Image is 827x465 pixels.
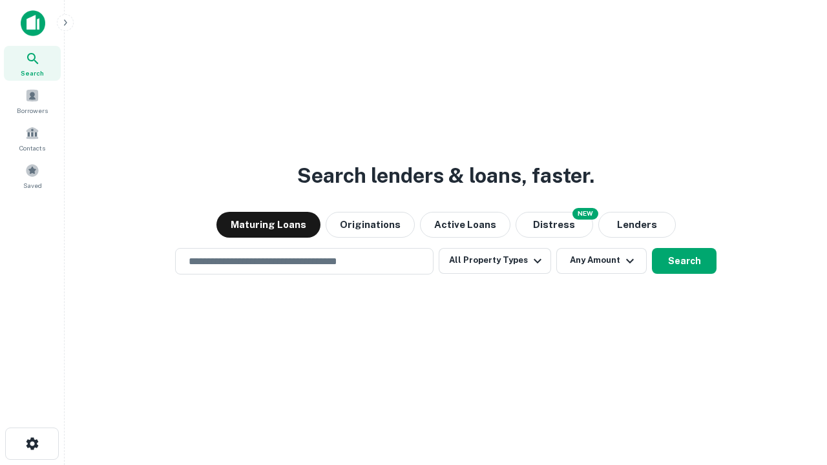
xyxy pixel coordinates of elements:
button: Lenders [598,212,676,238]
span: Borrowers [17,105,48,116]
img: capitalize-icon.png [21,10,45,36]
button: Any Amount [556,248,647,274]
button: All Property Types [439,248,551,274]
span: Search [21,68,44,78]
button: Search distressed loans with lien and other non-mortgage details. [516,212,593,238]
button: Maturing Loans [216,212,320,238]
h3: Search lenders & loans, faster. [297,160,594,191]
iframe: Chat Widget [762,362,827,424]
button: Active Loans [420,212,510,238]
button: Search [652,248,717,274]
a: Borrowers [4,83,61,118]
a: Saved [4,158,61,193]
a: Contacts [4,121,61,156]
span: Saved [23,180,42,191]
a: Search [4,46,61,81]
span: Contacts [19,143,45,153]
div: NEW [572,208,598,220]
button: Originations [326,212,415,238]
